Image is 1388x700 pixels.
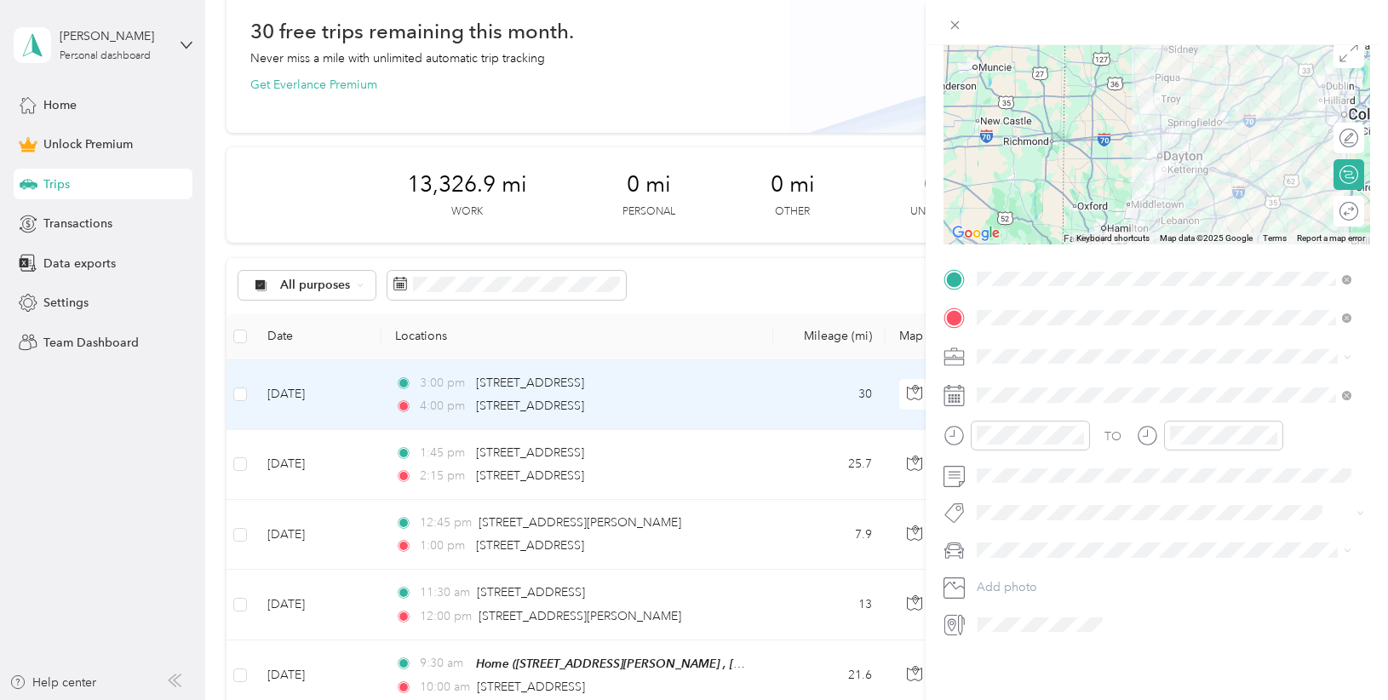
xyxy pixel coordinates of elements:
[948,222,1004,244] img: Google
[1076,232,1150,244] button: Keyboard shortcuts
[948,222,1004,244] a: Open this area in Google Maps (opens a new window)
[1104,427,1121,445] div: TO
[1297,233,1365,243] a: Report a map error
[1160,233,1253,243] span: Map data ©2025 Google
[971,576,1370,600] button: Add photo
[1263,233,1287,243] a: Terms (opens in new tab)
[1293,605,1388,700] iframe: Everlance-gr Chat Button Frame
